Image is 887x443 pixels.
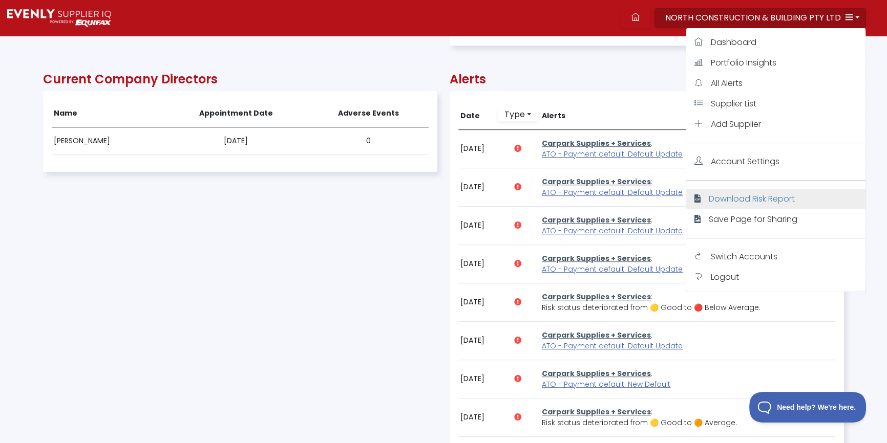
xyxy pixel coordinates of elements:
span: Download Risk Report [709,193,795,205]
td: [DATE] [458,245,496,283]
td: [DATE] [458,321,496,360]
a: ATO - Payment default: Default Update [542,341,683,351]
a: ATO - Payment default: Default Update [542,149,683,159]
a: Carpark Supplies + Services [542,215,651,225]
p: : [542,253,833,275]
a: Type [498,108,538,121]
th: Name [52,100,164,127]
p: : [542,138,833,160]
span: Account Settings [711,156,779,167]
button: NORTH CONSTRUCTION & BUILDING PTY LTD [654,8,866,28]
a: Add Supplier [686,114,865,135]
h2: Alerts [450,72,844,87]
p: : [542,215,833,236]
th: Appointment Date [164,100,308,127]
span: NORTH CONSTRUCTION & BUILDING PTY LTD [665,12,841,24]
a: Portfolio Insights [686,53,865,73]
span: Logout [711,271,739,283]
th: Date [458,100,496,130]
td: [DATE] [458,360,496,398]
a: Carpark Supplies + Services [542,138,651,148]
p: : [542,176,833,198]
td: 0 [308,127,429,154]
span: Risk status deteriorated from 🟡 Good to 🔴 Below Average. [542,302,761,313]
td: [DATE] [458,168,496,206]
td: [DATE] [458,283,496,321]
th: Alerts [540,100,835,130]
span: Portfolio Insights [711,57,776,69]
a: Carpark Supplies + Services [542,253,651,263]
a: ATO - Payment default: Default Update [542,264,683,274]
span: Add Supplier [711,118,761,130]
th: Adverse Events [308,100,429,127]
a: Carpark Supplies + Services [542,176,651,187]
td: [DATE] [458,129,496,168]
td: [DATE] [458,206,496,245]
a: Logout [686,267,865,287]
td: [DATE] [164,127,308,154]
a: Account Settings [686,151,865,172]
span: Switch Accounts [711,251,777,262]
a: All Alerts [686,73,865,94]
td: [PERSON_NAME] [52,127,164,154]
h2: Current Company Directors [43,72,437,87]
a: Carpark Supplies + Services [542,368,651,379]
a: Dashboard [686,32,865,53]
p: : [542,368,833,390]
span: Save Page for Sharing [709,213,797,225]
a: ATO - Payment default: New Default [542,379,670,389]
span: All Alerts [711,77,743,89]
td: [DATE] [458,398,496,436]
a: ATO - Payment default: Default Update [542,187,683,197]
p: : [542,292,833,313]
a: Carpark Supplies + Services [542,292,651,302]
iframe: Toggle Customer Support [749,392,867,423]
img: Supply Predict [7,9,111,27]
span: Supplier List [711,98,756,109]
span: Risk status deteriorated from 🟡 Good to 🟠 Average. [542,417,737,428]
a: Carpark Supplies + Services [542,407,651,417]
p: : [542,330,833,351]
a: Supplier List [686,94,865,114]
a: ATO - Payment default: Default Update [542,226,683,236]
p: : [542,407,833,428]
span: Dashboard [711,36,756,48]
a: Carpark Supplies + Services [542,330,651,340]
